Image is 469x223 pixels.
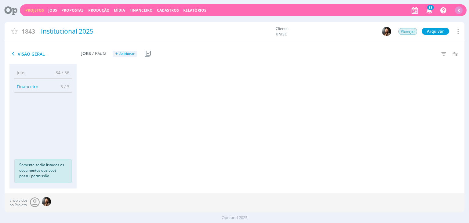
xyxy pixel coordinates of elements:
[157,8,179,13] span: Cadastros
[382,27,391,36] img: B
[46,8,59,13] button: Jobs
[25,8,44,13] a: Projetos
[42,197,51,206] img: B
[9,198,27,207] span: Envolvidos no Projeto
[119,52,135,56] span: Adicionar
[382,27,391,36] button: B
[81,51,91,56] span: Jobs
[51,69,69,76] span: 34 / 56
[155,8,181,13] button: Cadastros
[398,28,417,35] span: Planejar
[92,51,107,56] span: / Pauta
[86,8,111,13] button: Produção
[183,8,206,13] a: Relatórios
[181,8,208,13] button: Relatórios
[48,8,57,13] a: Jobs
[17,83,38,90] span: Financeiro
[56,83,69,90] span: 3 / 3
[398,28,417,35] button: Planejar
[129,8,153,13] a: Financeiro
[39,24,273,38] div: Institucional 2025
[114,8,125,13] a: Mídia
[61,8,84,13] span: Propostas
[60,8,85,13] button: Propostas
[17,69,25,76] span: Jobs
[276,26,384,37] div: Cliente:
[24,8,46,13] button: Projetos
[455,5,463,16] button: K
[19,162,67,179] p: Somente serão listados os documentos que você possui permissão
[9,50,81,57] span: Visão Geral
[112,8,127,13] button: Mídia
[422,28,449,35] button: Arquivar
[88,8,110,13] a: Produção
[115,51,118,57] span: +
[423,5,435,16] button: 33
[113,51,137,57] button: +Adicionar
[455,6,463,14] div: K
[128,8,155,13] button: Financeiro
[427,5,434,10] span: 33
[22,27,35,36] span: 1843
[276,31,322,37] span: UNISC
